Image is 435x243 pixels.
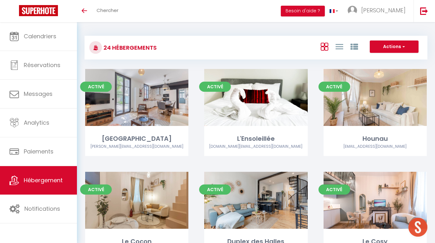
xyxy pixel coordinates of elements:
[199,82,231,92] span: Activé
[281,6,325,16] button: Besoin d'aide ?
[80,184,112,195] span: Activé
[324,134,427,144] div: Hounau
[321,41,328,52] a: Vue en Box
[85,134,188,144] div: [GEOGRAPHIC_DATA]
[350,41,358,52] a: Vue par Groupe
[336,41,343,52] a: Vue en Liste
[199,184,231,195] span: Activé
[19,5,58,16] img: Super Booking
[85,144,188,150] div: Airbnb
[24,61,60,69] span: Réservations
[420,7,428,15] img: logout
[24,90,53,98] span: Messages
[80,82,112,92] span: Activé
[24,176,63,184] span: Hébergement
[24,205,60,213] span: Notifications
[361,6,406,14] span: [PERSON_NAME]
[204,134,307,144] div: L'Ensoleillée
[408,218,427,237] div: Ouvrir le chat
[97,7,118,14] span: Chercher
[348,6,357,15] img: ...
[324,144,427,150] div: Airbnb
[102,40,157,55] h3: 24 Hébergements
[318,82,350,92] span: Activé
[24,32,56,40] span: Calendriers
[24,147,54,155] span: Paiements
[204,144,307,150] div: Airbnb
[24,119,49,127] span: Analytics
[370,40,419,53] button: Actions
[318,184,350,195] span: Activé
